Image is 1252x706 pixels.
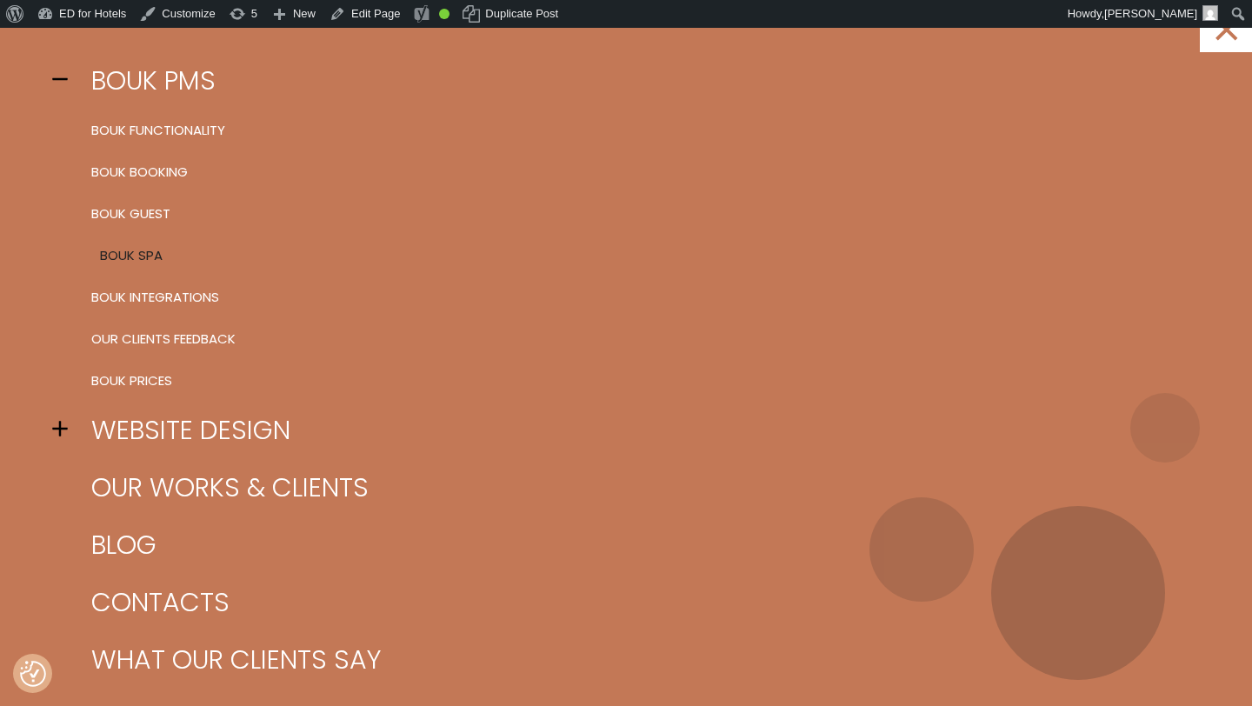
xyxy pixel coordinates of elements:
a: What our clients say [78,631,1200,689]
a: BOUK SPA [87,235,1209,276]
div: Good [439,9,450,19]
a: Contacts [78,574,1200,631]
button: Consent Preferences [20,661,46,687]
a: Blog [78,516,1200,574]
a: BOUK Integrations [78,276,1200,318]
span: [PERSON_NAME] [1104,7,1197,20]
a: Our clients feedback [78,318,1200,360]
a: BOUK Prices [78,360,1200,402]
a: Our works & clients [78,459,1200,516]
a: BOUK Booking [78,151,1200,193]
a: BOUK PMS [78,52,1200,110]
a: Website design [78,402,1200,459]
a: BOUK Functionality [78,110,1200,151]
a: BOUK Guest [78,193,1200,235]
img: Revisit consent button [20,661,46,687]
